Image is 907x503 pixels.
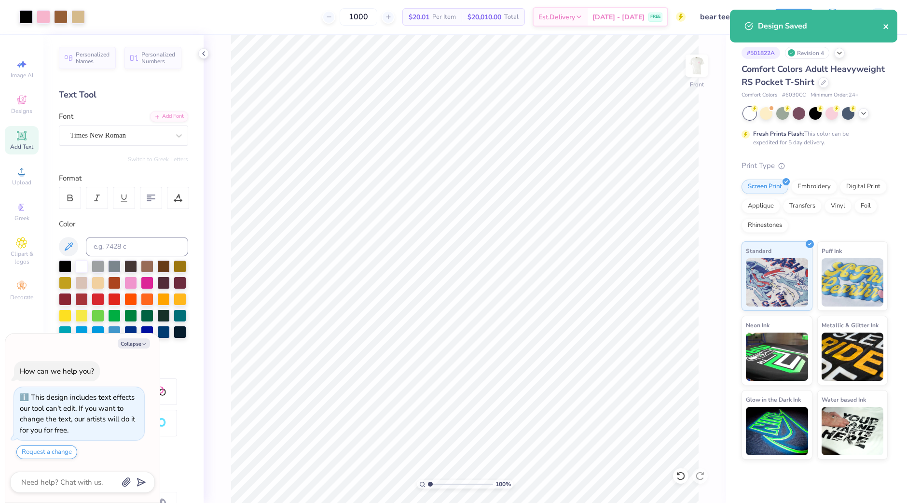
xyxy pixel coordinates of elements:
[409,12,429,22] span: $20.01
[791,180,837,194] div: Embroidery
[742,63,885,88] span: Comfort Colors Adult Heavyweight RS Pocket T-Shirt
[783,199,822,213] div: Transfers
[746,320,770,330] span: Neon Ink
[687,56,706,75] img: Front
[854,199,877,213] div: Foil
[59,219,188,230] div: Color
[141,51,176,65] span: Personalized Numbers
[822,394,866,405] span: Water based Ink
[822,333,884,381] img: Metallic & Glitter Ink
[495,480,511,489] span: 100 %
[5,250,39,265] span: Clipart & logos
[16,445,77,459] button: Request a change
[12,179,31,186] span: Upload
[785,47,829,59] div: Revision 4
[840,180,887,194] div: Digital Print
[340,8,377,26] input: – –
[690,80,704,89] div: Front
[883,20,890,32] button: close
[650,14,660,20] span: FREE
[20,392,135,435] div: This design includes text effects our tool can't edit. If you want to change the text, our artist...
[11,107,32,115] span: Designs
[742,199,780,213] div: Applique
[10,293,33,301] span: Decorate
[822,246,842,256] span: Puff Ink
[742,47,780,59] div: # 501822A
[128,155,188,163] button: Switch to Greek Letters
[432,12,456,22] span: Per Item
[758,20,883,32] div: Design Saved
[822,407,884,455] img: Water based Ink
[742,218,788,233] div: Rhinestones
[592,12,645,22] span: [DATE] - [DATE]
[742,180,788,194] div: Screen Print
[742,91,777,99] span: Comfort Colors
[538,12,575,22] span: Est. Delivery
[10,143,33,151] span: Add Text
[746,258,808,307] img: Standard
[825,199,852,213] div: Vinyl
[20,366,94,376] div: How can we help you?
[746,394,801,405] span: Glow in the Dark Ink
[76,51,110,65] span: Personalized Names
[782,91,806,99] span: # 6030CC
[753,129,872,147] div: This color can be expedited for 5 day delivery.
[14,214,29,222] span: Greek
[59,173,189,184] div: Format
[746,333,808,381] img: Neon Ink
[822,320,879,330] span: Metallic & Glitter Ink
[59,88,188,101] div: Text Tool
[11,71,33,79] span: Image AI
[746,246,771,256] span: Standard
[746,407,808,455] img: Glow in the Dark Ink
[753,130,804,138] strong: Fresh Prints Flash:
[118,338,150,349] button: Collapse
[86,237,188,256] input: e.g. 7428 c
[693,7,764,27] input: Untitled Design
[150,111,188,122] div: Add Font
[811,91,859,99] span: Minimum Order: 24 +
[742,160,888,171] div: Print Type
[504,12,519,22] span: Total
[822,258,884,307] img: Puff Ink
[467,12,501,22] span: $20,010.00
[59,111,73,122] label: Font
